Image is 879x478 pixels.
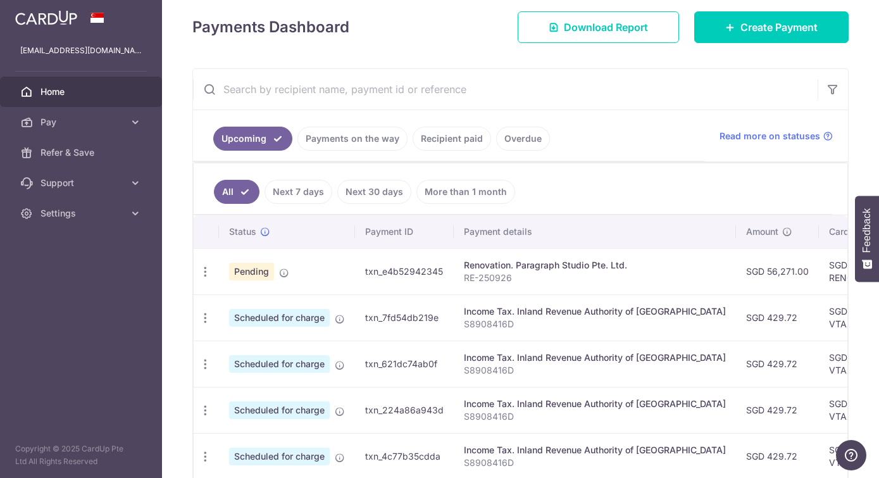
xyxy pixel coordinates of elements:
[454,215,736,248] th: Payment details
[355,294,454,341] td: txn_7fd54db219e
[355,215,454,248] th: Payment ID
[193,69,818,110] input: Search by recipient name, payment id or reference
[464,444,726,456] div: Income Tax. Inland Revenue Authority of [GEOGRAPHIC_DATA]
[229,309,330,327] span: Scheduled for charge
[265,180,332,204] a: Next 7 days
[694,11,849,43] a: Create Payment
[855,196,879,282] button: Feedback - Show survey
[41,85,124,98] span: Home
[720,130,833,142] a: Read more on statuses
[355,248,454,294] td: txn_e4b52942345
[464,259,726,272] div: Renovation. Paragraph Studio Pte. Ltd.
[41,207,124,220] span: Settings
[41,146,124,159] span: Refer & Save
[564,20,648,35] span: Download Report
[720,130,820,142] span: Read more on statuses
[464,398,726,410] div: Income Tax. Inland Revenue Authority of [GEOGRAPHIC_DATA]
[464,305,726,318] div: Income Tax. Inland Revenue Authority of [GEOGRAPHIC_DATA]
[214,180,259,204] a: All
[20,44,142,57] p: [EMAIL_ADDRESS][DOMAIN_NAME]
[464,456,726,469] p: S8908416D
[355,387,454,433] td: txn_224a86a943d
[736,387,819,433] td: SGD 429.72
[736,341,819,387] td: SGD 429.72
[413,127,491,151] a: Recipient paid
[41,116,124,129] span: Pay
[337,180,411,204] a: Next 30 days
[464,364,726,377] p: S8908416D
[15,10,77,25] img: CardUp
[229,448,330,465] span: Scheduled for charge
[736,294,819,341] td: SGD 429.72
[229,401,330,419] span: Scheduled for charge
[297,127,408,151] a: Payments on the way
[464,272,726,284] p: RE-250926
[41,177,124,189] span: Support
[746,225,778,238] span: Amount
[229,355,330,373] span: Scheduled for charge
[464,318,726,330] p: S8908416D
[464,351,726,364] div: Income Tax. Inland Revenue Authority of [GEOGRAPHIC_DATA]
[213,127,292,151] a: Upcoming
[416,180,515,204] a: More than 1 month
[740,20,818,35] span: Create Payment
[355,341,454,387] td: txn_621dc74ab0f
[736,248,819,294] td: SGD 56,271.00
[229,225,256,238] span: Status
[518,11,679,43] a: Download Report
[836,440,866,472] iframe: Opens a widget where you can find more information
[464,410,726,423] p: S8908416D
[496,127,550,151] a: Overdue
[192,16,349,39] h4: Payments Dashboard
[861,208,873,253] span: Feedback
[229,263,274,280] span: Pending
[829,225,877,238] span: CardUp fee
